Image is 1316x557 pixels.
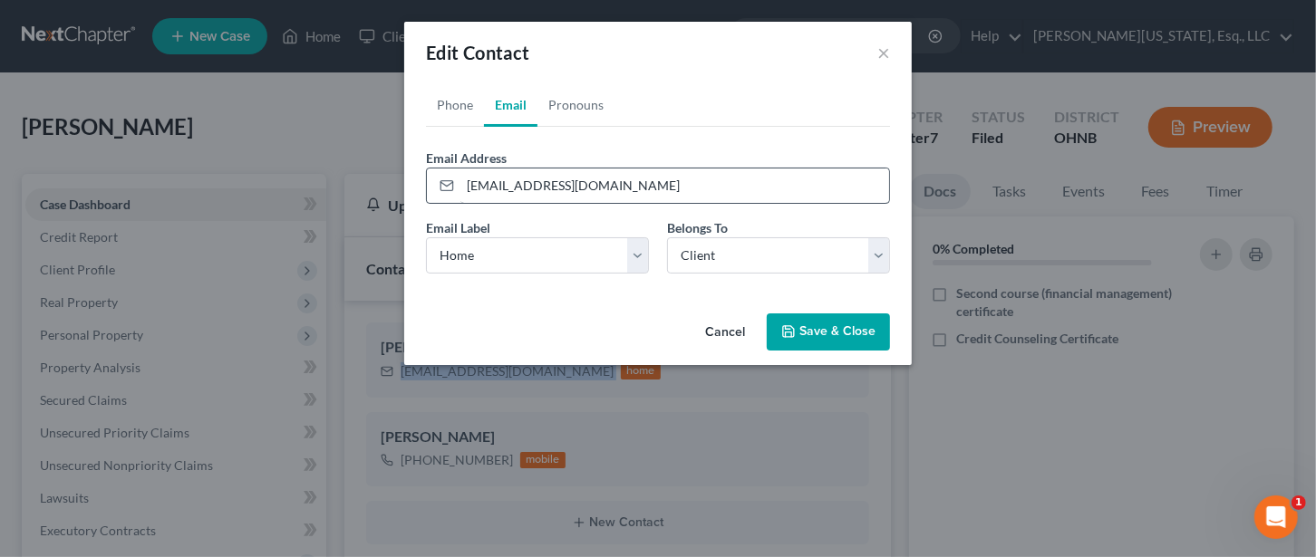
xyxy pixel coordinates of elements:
span: Belongs To [667,220,728,235]
span: 1 [1292,495,1306,510]
label: Email Label [426,218,490,237]
a: Phone [426,83,484,127]
button: × [877,42,890,63]
label: Email Address [426,149,507,168]
a: Pronouns [537,83,614,127]
button: Cancel [691,315,760,351]
input: Email Address [460,168,889,203]
button: Save & Close [767,313,890,351]
iframe: Intercom live chat [1254,495,1298,539]
span: Edit Contact [426,42,530,63]
a: Email [484,83,537,127]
